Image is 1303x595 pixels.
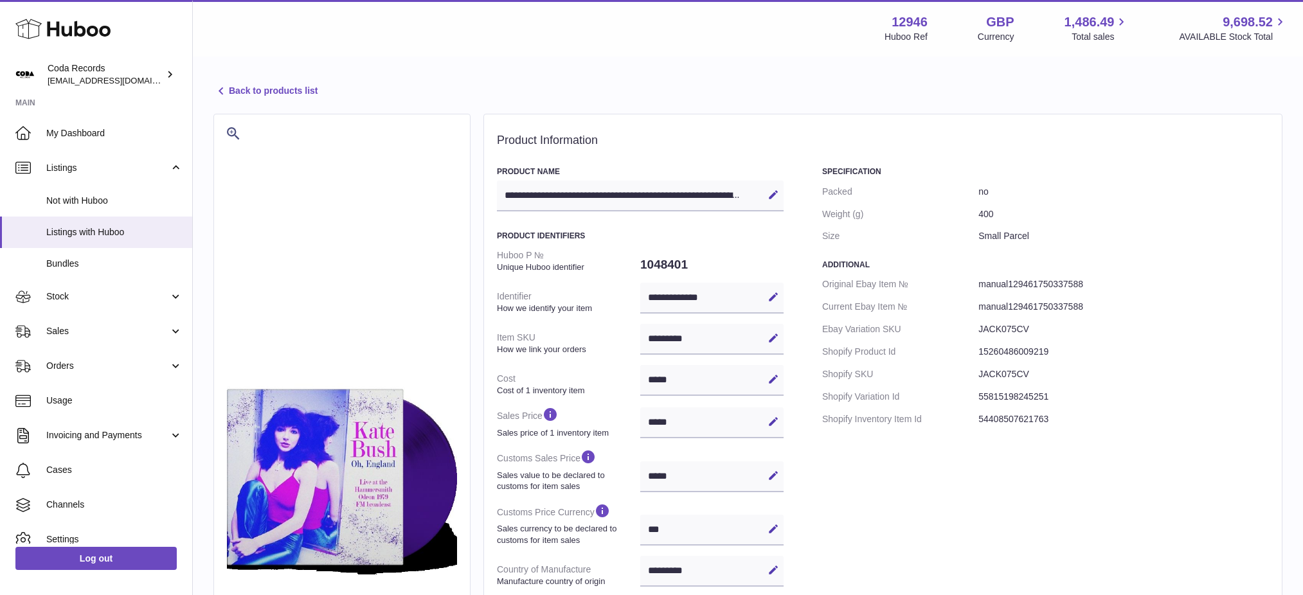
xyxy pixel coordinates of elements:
[822,296,978,318] dt: Current Ebay Item №
[497,244,640,278] dt: Huboo P №
[46,499,183,511] span: Channels
[497,231,784,241] h3: Product Identifiers
[497,344,637,355] strong: How we link your orders
[46,395,183,407] span: Usage
[978,318,1269,341] dd: JACK075CV
[1223,13,1273,31] span: 9,698.52
[497,385,637,396] strong: Cost of 1 inventory item
[48,62,163,87] div: Coda Records
[822,408,978,431] dt: Shopify Inventory Item Id
[1072,31,1129,43] span: Total sales
[497,497,640,551] dt: Customs Price Currency
[46,258,183,270] span: Bundles
[978,341,1269,363] dd: 15260486009219
[822,181,978,203] dt: Packed
[978,296,1269,318] dd: manual129461750337588
[1065,13,1129,43] a: 1,486.49 Total sales
[892,13,928,31] strong: 12946
[497,558,640,592] dt: Country of Manufacture
[46,226,183,238] span: Listings with Huboo
[497,401,640,443] dt: Sales Price
[822,203,978,226] dt: Weight (g)
[822,273,978,296] dt: Original Ebay Item №
[48,75,189,85] span: [EMAIL_ADDRESS][DOMAIN_NAME]
[497,427,637,439] strong: Sales price of 1 inventory item
[885,31,928,43] div: Huboo Ref
[213,84,318,99] a: Back to products list
[15,547,177,570] a: Log out
[822,260,1269,270] h3: Additional
[978,203,1269,226] dd: 400
[978,363,1269,386] dd: JACK075CV
[978,273,1269,296] dd: manual129461750337588
[46,325,169,337] span: Sales
[822,386,978,408] dt: Shopify Variation Id
[497,166,784,177] h3: Product Name
[1065,13,1115,31] span: 1,486.49
[1179,13,1288,43] a: 9,698.52 AVAILABLE Stock Total
[822,341,978,363] dt: Shopify Product Id
[497,443,640,497] dt: Customs Sales Price
[46,127,183,139] span: My Dashboard
[15,65,35,84] img: internalAdmin-12946@internal.huboo.com
[986,13,1014,31] strong: GBP
[497,470,637,492] strong: Sales value to be declared to customs for item sales
[978,225,1269,247] dd: Small Parcel
[497,368,640,401] dt: Cost
[497,576,637,587] strong: Manufacture country of origin
[497,523,637,546] strong: Sales currency to be declared to customs for item sales
[46,290,169,303] span: Stock
[497,262,637,273] strong: Unique Huboo identifier
[497,303,637,314] strong: How we identify your item
[46,429,169,441] span: Invoicing and Payments
[497,326,640,360] dt: Item SKU
[978,408,1269,431] dd: 54408507621763
[822,166,1269,177] h3: Specification
[640,251,784,278] dd: 1048401
[1179,31,1288,43] span: AVAILABLE Stock Total
[978,31,1014,43] div: Currency
[46,195,183,207] span: Not with Huboo
[822,318,978,341] dt: Ebay Variation SKU
[978,181,1269,203] dd: no
[822,363,978,386] dt: Shopify SKU
[46,464,183,476] span: Cases
[497,134,1269,148] h2: Product Information
[822,225,978,247] dt: Size
[46,162,169,174] span: Listings
[497,285,640,319] dt: Identifier
[46,533,183,546] span: Settings
[978,386,1269,408] dd: 55815198245251
[46,360,169,372] span: Orders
